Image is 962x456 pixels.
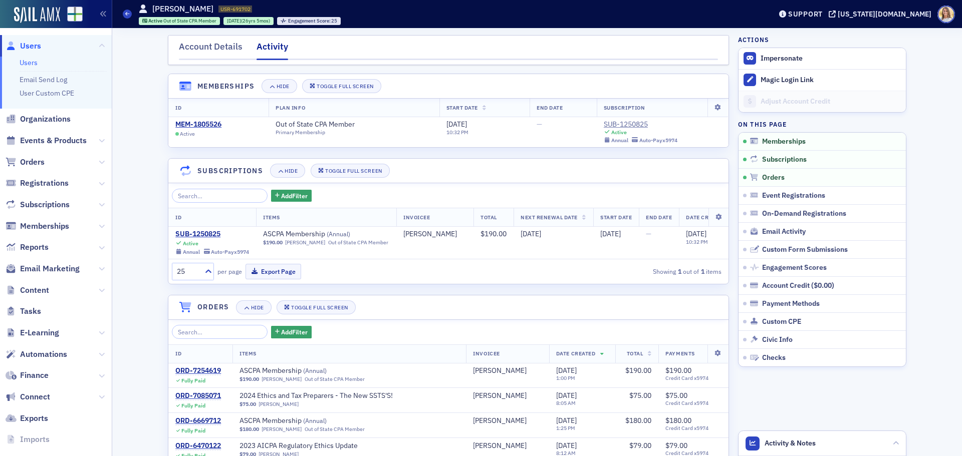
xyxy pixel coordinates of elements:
[239,350,257,357] span: Items
[814,281,832,290] span: $0.00
[175,230,249,239] a: SUB-1250825
[556,350,595,357] span: Date Created
[179,40,243,59] div: Account Details
[183,240,198,247] div: Active
[181,402,205,409] div: Fully Paid
[762,335,793,344] span: Civic Info
[251,305,264,310] div: Hide
[665,350,694,357] span: Payments
[761,76,901,85] div: Magic Login Link
[277,17,341,25] div: Engagement Score: 25
[20,349,67,360] span: Automations
[175,350,181,357] span: ID
[239,441,366,450] a: 2023 AICPA Regulatory Ethics Update
[537,104,563,111] span: End Date
[276,129,364,136] div: Primary Membership
[20,327,59,338] span: E-Learning
[262,426,302,432] a: [PERSON_NAME]
[829,11,935,18] button: [US_STATE][DOMAIN_NAME]
[480,229,507,238] span: $190.00
[762,245,848,254] span: Custom Form Submissions
[762,191,825,200] span: Event Registrations
[276,120,364,129] a: Out of State CPA Member
[762,155,807,164] span: Subscriptions
[223,17,274,25] div: 1999-03-23 00:00:00
[765,438,816,448] span: Activity & Notes
[281,327,308,336] span: Add Filter
[556,366,577,375] span: [DATE]
[180,131,195,137] span: Active
[556,374,575,381] time: 1:00 PM
[473,366,527,375] div: [PERSON_NAME]
[762,263,827,272] span: Engagement Scores
[163,18,216,24] span: Out of State CPA Member
[20,58,38,67] a: Users
[686,229,706,238] span: [DATE]
[446,129,468,136] time: 10:32 PM
[20,135,87,146] span: Events & Products
[446,120,467,129] span: [DATE]
[6,157,45,168] a: Orders
[473,391,527,400] div: [PERSON_NAME]
[6,306,41,317] a: Tasks
[311,164,390,178] button: Toggle Full Screen
[277,84,290,89] div: Hide
[172,325,268,339] input: Search…
[263,214,280,221] span: Items
[20,285,49,296] span: Content
[665,400,722,406] span: Credit Card x5974
[665,416,691,425] span: $180.00
[6,413,48,424] a: Exports
[325,168,382,174] div: Toggle Full Screen
[611,129,627,136] div: Active
[762,317,801,326] span: Custom CPE
[175,416,221,425] a: ORD-6669712
[239,426,259,432] span: $180.00
[676,267,683,276] strong: 1
[6,263,80,274] a: Email Marketing
[197,166,263,176] h4: Subscriptions
[446,104,478,111] span: Start Date
[197,302,229,312] h4: Orders
[738,120,906,129] h4: On this page
[20,89,74,98] a: User Custom CPE
[473,416,527,425] a: [PERSON_NAME]
[285,168,298,174] div: Hide
[762,281,834,290] div: Account Credit ( )
[303,366,327,374] span: ( Annual )
[175,391,221,400] div: ORD-7085071
[403,214,430,221] span: Invoicee
[285,239,325,246] a: [PERSON_NAME]
[227,18,241,24] span: [DATE]
[699,267,706,276] strong: 1
[239,366,366,375] span: ASCPA Membership
[556,441,577,450] span: [DATE]
[600,229,621,238] span: [DATE]
[20,306,41,317] span: Tasks
[686,238,708,245] time: 10:32 PM
[183,249,200,255] div: Annual
[625,366,651,375] span: $190.00
[762,353,786,362] span: Checks
[6,242,49,253] a: Reports
[627,350,643,357] span: Total
[403,230,457,239] a: [PERSON_NAME]
[236,300,271,314] button: Hide
[739,69,906,91] button: Magic Login Link
[665,366,691,375] span: $190.00
[6,199,70,210] a: Subscriptions
[6,221,69,232] a: Memberships
[20,391,50,402] span: Connect
[20,221,69,232] span: Memberships
[6,434,50,445] a: Imports
[537,120,542,129] span: —
[665,391,687,400] span: $75.00
[629,441,651,450] span: $79.00
[181,377,205,384] div: Fully Paid
[239,391,393,400] span: 2024 Ethics and Tax Preparers - The New SSTS'S!
[175,214,181,221] span: ID
[521,214,578,221] span: Next Renewal Date
[686,214,725,221] span: Date Created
